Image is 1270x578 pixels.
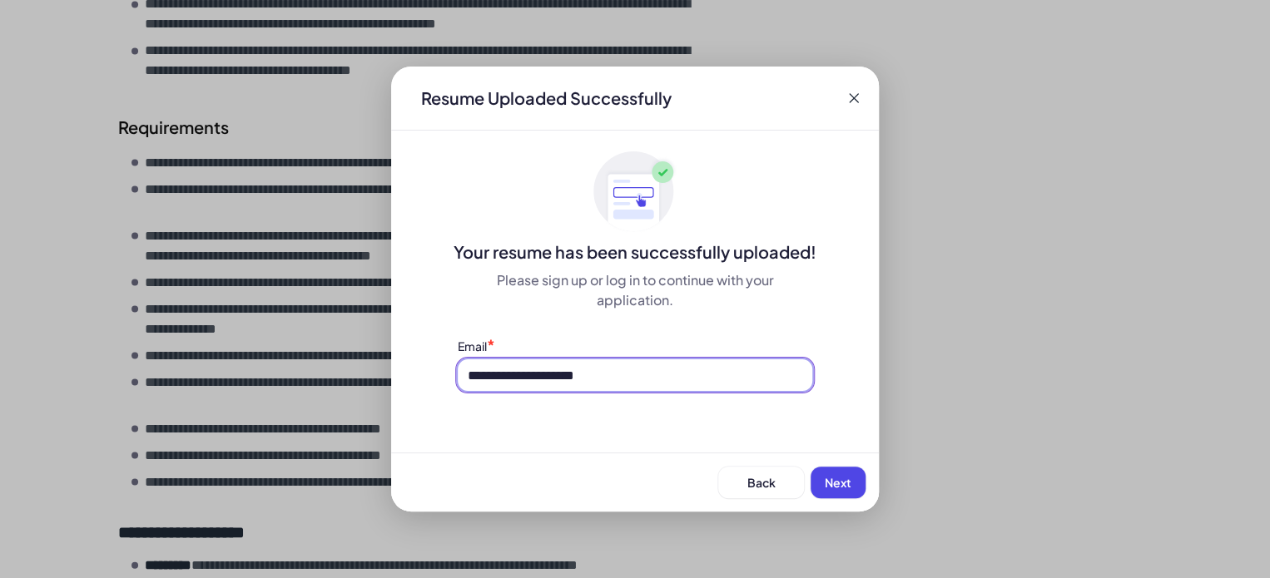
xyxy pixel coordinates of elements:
label: Email [458,338,487,353]
span: Next [825,475,851,490]
div: Resume Uploaded Successfully [408,86,685,110]
div: Please sign up or log in to continue with your application. [458,270,812,310]
button: Next [811,467,866,498]
span: Back [747,475,776,490]
div: Your resume has been successfully uploaded! [391,240,879,264]
button: Back [718,467,804,498]
img: ApplyedMaskGroup3.svg [593,151,677,234]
